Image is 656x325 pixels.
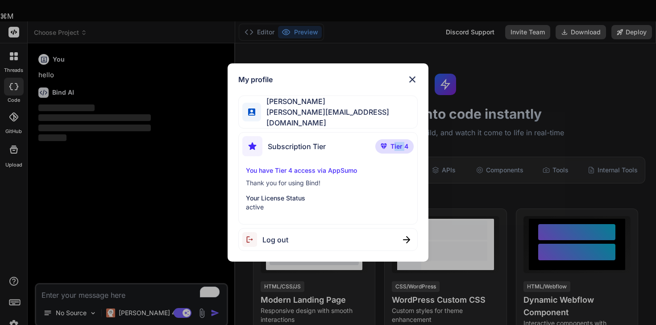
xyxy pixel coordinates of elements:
h1: My profile [238,74,273,85]
p: Your License Status [246,194,410,203]
span: [PERSON_NAME][EMAIL_ADDRESS][DOMAIN_NAME] [261,107,417,128]
span: [PERSON_NAME] [261,96,417,107]
p: Thank you for using Bind! [246,179,410,187]
span: Subscription Tier [268,141,326,152]
img: close [407,74,418,85]
img: profile [248,108,255,116]
img: subscription [242,136,262,156]
img: close [403,236,410,243]
p: You have Tier 4 access via AppSumo [246,166,410,175]
img: logout [242,232,262,247]
span: Tier 4 [390,142,408,151]
img: premium [381,143,387,149]
p: active [246,203,410,212]
span: Log out [262,234,288,245]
